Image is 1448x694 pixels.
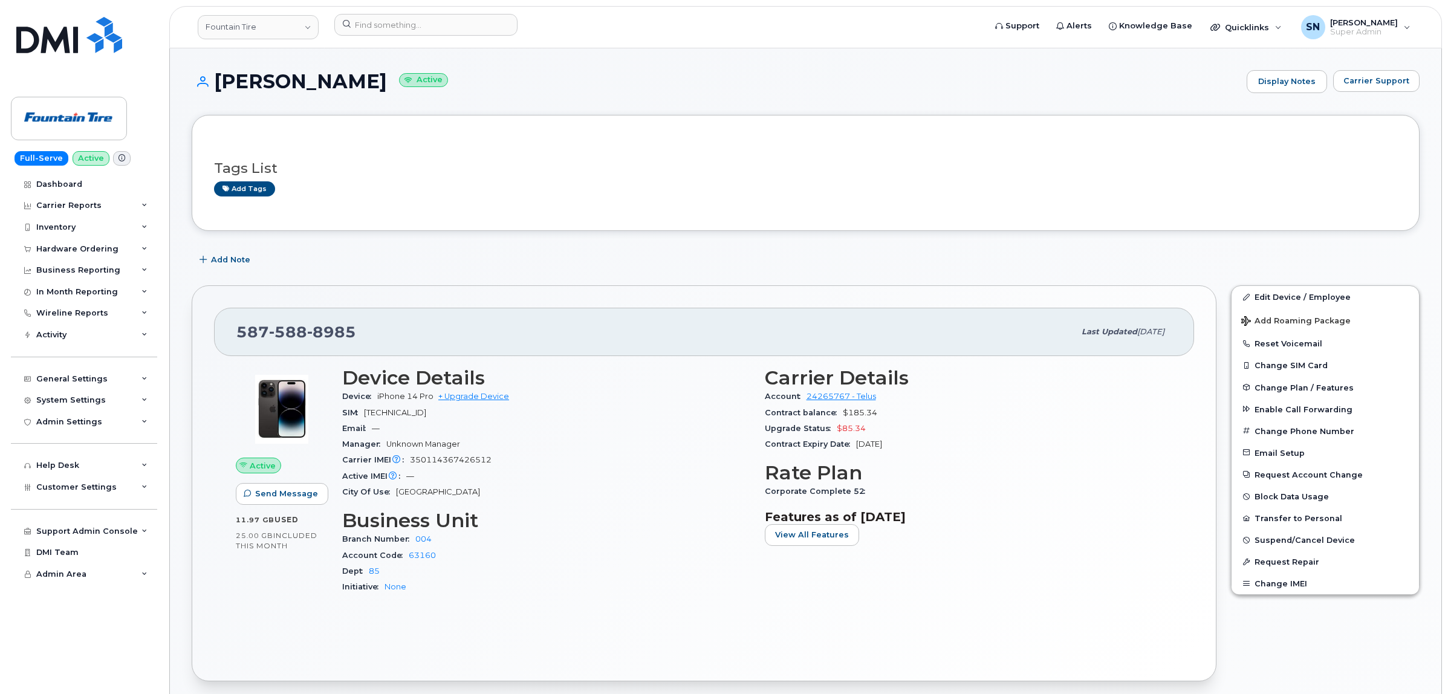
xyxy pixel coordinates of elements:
span: $85.34 [837,424,866,433]
span: Change Plan / Features [1255,383,1354,392]
button: Request Repair [1232,551,1419,572]
span: 11.97 GB [236,516,274,524]
button: Change Phone Number [1232,420,1419,442]
span: Suspend/Cancel Device [1255,536,1355,545]
h1: [PERSON_NAME] [192,71,1241,92]
span: 25.00 GB [236,531,273,540]
span: — [372,424,380,433]
span: Manager [342,439,386,449]
span: [DATE] [856,439,882,449]
span: Initiative [342,582,385,591]
span: Active [250,460,276,472]
a: 85 [369,566,380,576]
a: + Upgrade Device [438,392,509,401]
span: Enable Call Forwarding [1255,404,1352,413]
span: City Of Use [342,487,396,496]
h3: Features as of [DATE] [765,510,1173,524]
button: Change IMEI [1232,572,1419,594]
span: Upgrade Status [765,424,837,433]
span: Add Roaming Package [1241,316,1351,328]
span: Device [342,392,377,401]
a: 63160 [409,551,436,560]
span: [DATE] [1137,327,1164,336]
h3: Business Unit [342,510,750,531]
a: 004 [415,534,432,543]
button: Request Account Change [1232,464,1419,485]
span: Email Setup [1255,448,1305,457]
h3: Tags List [214,161,1397,176]
span: [TECHNICAL_ID] [364,408,426,417]
button: Transfer to Personal [1232,507,1419,529]
span: Send Message [255,488,318,499]
button: Add Roaming Package [1232,308,1419,332]
span: Account [765,392,807,401]
span: Branch Number [342,534,415,543]
iframe: Messenger Launcher [1395,641,1439,685]
button: Add Note [192,249,261,271]
button: Change Plan / Features [1232,377,1419,398]
span: SIM [342,408,364,417]
span: Add Note [211,254,250,265]
h3: Rate Plan [765,462,1173,484]
span: View All Features [775,529,849,540]
img: image20231002-3703462-11aim6e.jpeg [245,373,318,446]
span: 8985 [307,323,356,341]
button: View All Features [765,524,859,546]
span: 587 [236,323,356,341]
h3: Device Details [342,367,750,389]
span: Last updated [1082,327,1137,336]
button: Send Message [236,483,328,505]
a: Display Notes [1247,70,1327,93]
button: Change SIM Card [1232,354,1419,376]
button: Carrier Support [1333,70,1420,92]
span: 588 [269,323,307,341]
span: iPhone 14 Pro [377,392,433,401]
span: Unknown Manager [386,439,460,449]
span: Carrier Support [1343,75,1409,86]
span: Contract balance [765,408,843,417]
span: $185.34 [843,408,877,417]
span: included this month [236,531,317,551]
span: Email [342,424,372,433]
h3: Carrier Details [765,367,1173,389]
a: Edit Device / Employee [1232,286,1419,308]
span: used [274,515,299,524]
span: Active IMEI [342,472,406,481]
span: Carrier IMEI [342,455,410,464]
button: Block Data Usage [1232,485,1419,507]
a: None [385,582,406,591]
button: Reset Voicemail [1232,332,1419,354]
span: 350114367426512 [410,455,492,464]
button: Email Setup [1232,442,1419,464]
span: Corporate Complete 52 [765,487,871,496]
span: [GEOGRAPHIC_DATA] [396,487,480,496]
span: — [406,472,414,481]
a: 24265767 - Telus [807,392,876,401]
a: Add tags [214,181,275,196]
span: Account Code [342,551,409,560]
span: Contract Expiry Date [765,439,856,449]
span: Dept [342,566,369,576]
button: Enable Call Forwarding [1232,398,1419,420]
button: Suspend/Cancel Device [1232,529,1419,551]
small: Active [399,73,448,87]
